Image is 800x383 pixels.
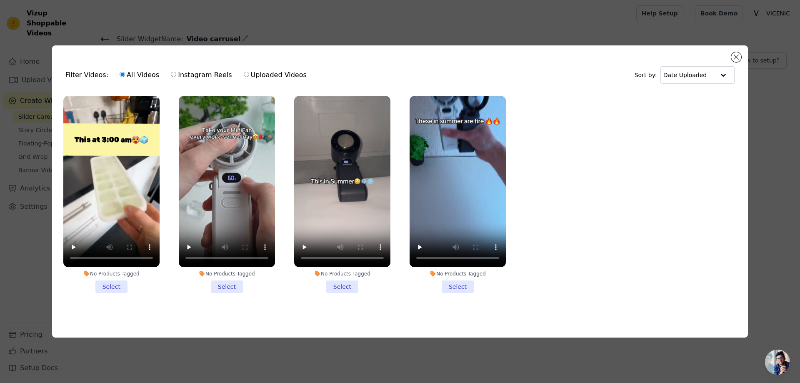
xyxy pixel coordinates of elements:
div: Filter Videos: [65,65,311,85]
div: No Products Tagged [410,270,506,277]
label: All Videos [119,70,160,80]
div: Chat abierto [765,350,790,375]
label: Uploaded Videos [243,70,307,80]
div: No Products Tagged [179,270,275,277]
label: Instagram Reels [170,70,232,80]
div: No Products Tagged [294,270,390,277]
div: No Products Tagged [63,270,160,277]
div: Sort by: [635,66,735,84]
button: Close modal [731,52,741,62]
